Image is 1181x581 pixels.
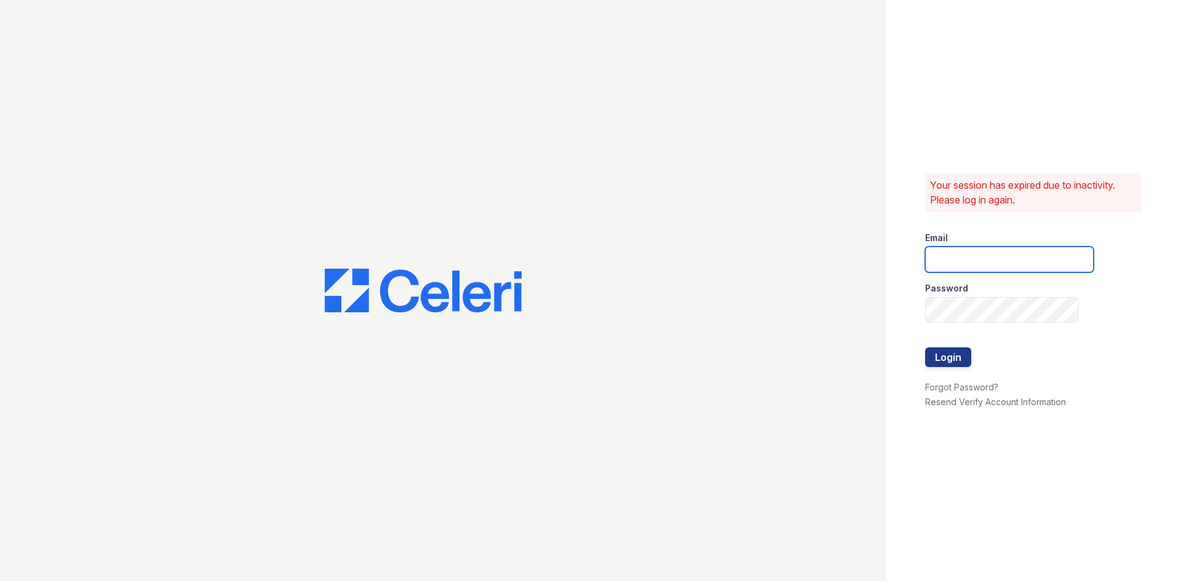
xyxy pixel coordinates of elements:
[925,347,971,367] button: Login
[925,382,998,392] a: Forgot Password?
[925,282,968,294] label: Password
[925,397,1066,407] a: Resend Verify Account Information
[325,269,522,313] img: CE_Logo_Blue-a8612792a0a2168367f1c8372b55b34899dd931a85d93a1a3d3e32e68fde9ad4.png
[925,232,948,244] label: Email
[930,178,1137,207] p: Your session has expired due to inactivity. Please log in again.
